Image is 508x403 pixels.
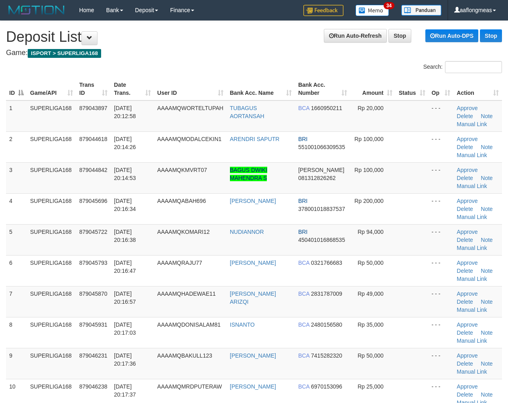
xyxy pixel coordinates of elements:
[298,383,309,390] span: BCA
[354,136,383,142] span: Rp 100,000
[157,290,216,297] span: AAAAMQHADEWAE11
[298,136,307,142] span: BRI
[457,175,473,181] a: Delete
[388,29,411,43] a: Stop
[114,167,136,181] span: [DATE] 20:14:53
[481,268,493,274] a: Note
[27,286,76,317] td: SUPERLIGA168
[114,105,136,119] span: [DATE] 20:12:58
[157,321,221,328] span: AAAAMQDONISALAM81
[457,391,473,398] a: Delete
[354,198,383,204] span: Rp 200,000
[79,167,108,173] span: 879044842
[481,299,493,305] a: Note
[230,105,264,119] a: TUBAGUS AORTANSAH
[396,78,429,100] th: Status: activate to sort column ascending
[79,229,108,235] span: 879045722
[298,352,309,359] span: BCA
[79,260,108,266] span: 879045793
[295,78,350,100] th: Bank Acc. Number: activate to sort column ascending
[311,352,342,359] span: Copy 7415282320 to clipboard
[298,105,309,111] span: BCA
[457,136,478,142] a: Approve
[6,255,27,286] td: 6
[453,78,502,100] th: Action: activate to sort column ascending
[157,105,224,111] span: AAAAMQWORTELTUPAH
[111,78,154,100] th: Date Trans.: activate to sort column ascending
[230,136,280,142] a: ARENDRI SAPUTR
[114,198,136,212] span: [DATE] 20:16:34
[114,136,136,150] span: [DATE] 20:14:26
[429,193,454,224] td: - - -
[303,5,343,16] img: Feedback.jpg
[6,49,502,57] h4: Game:
[429,255,454,286] td: - - -
[27,193,76,224] td: SUPERLIGA168
[6,78,27,100] th: ID: activate to sort column descending
[311,290,342,297] span: Copy 2831787009 to clipboard
[481,360,493,367] a: Note
[423,61,502,73] label: Search:
[311,260,342,266] span: Copy 0321766683 to clipboard
[230,290,276,305] a: [PERSON_NAME] ARIZQI
[457,198,478,204] a: Approve
[457,321,478,328] a: Approve
[6,100,27,132] td: 1
[429,224,454,255] td: - - -
[114,352,136,367] span: [DATE] 20:17:36
[481,237,493,243] a: Note
[457,290,478,297] a: Approve
[358,229,384,235] span: Rp 94,000
[457,113,473,119] a: Delete
[350,78,396,100] th: Amount: activate to sort column ascending
[27,100,76,132] td: SUPERLIGA168
[157,383,222,390] span: AAAAMQMRDPUTERAW
[27,131,76,162] td: SUPERLIGA168
[298,144,345,150] span: Copy 551001066309535 to clipboard
[6,286,27,317] td: 7
[298,260,309,266] span: BCA
[114,290,136,305] span: [DATE] 20:16:57
[457,144,473,150] a: Delete
[157,229,210,235] span: AAAAMQKOMARI12
[230,167,267,181] a: BAGUS DWIKI MAHENDRA S
[457,245,487,251] a: Manual Link
[157,167,207,173] span: AAAAMQKMVRT07
[429,78,454,100] th: Op: activate to sort column ascending
[27,224,76,255] td: SUPERLIGA168
[457,268,473,274] a: Delete
[457,368,487,375] a: Manual Link
[298,321,309,328] span: BCA
[27,78,76,100] th: Game/API: activate to sort column ascending
[227,78,295,100] th: Bank Acc. Name: activate to sort column ascending
[358,290,384,297] span: Rp 49,000
[481,206,493,212] a: Note
[401,5,441,16] img: panduan.png
[114,229,136,243] span: [DATE] 20:16:38
[457,121,487,127] a: Manual Link
[457,237,473,243] a: Delete
[298,175,335,181] span: Copy 081312826262 to clipboard
[311,105,342,111] span: Copy 1660950211 to clipboard
[6,224,27,255] td: 5
[481,329,493,336] a: Note
[358,352,384,359] span: Rp 50,000
[324,29,387,43] a: Run Auto-Refresh
[6,317,27,348] td: 8
[6,162,27,193] td: 3
[157,260,202,266] span: AAAAMQRAJU77
[154,78,227,100] th: User ID: activate to sort column ascending
[79,352,108,359] span: 879046231
[457,299,473,305] a: Delete
[457,260,478,266] a: Approve
[445,61,502,73] input: Search:
[481,113,493,119] a: Note
[114,383,136,398] span: [DATE] 20:17:37
[114,260,136,274] span: [DATE] 20:16:47
[311,321,342,328] span: Copy 2480156580 to clipboard
[298,198,307,204] span: BRI
[429,100,454,132] td: - - -
[429,348,454,379] td: - - -
[27,317,76,348] td: SUPERLIGA168
[457,329,473,336] a: Delete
